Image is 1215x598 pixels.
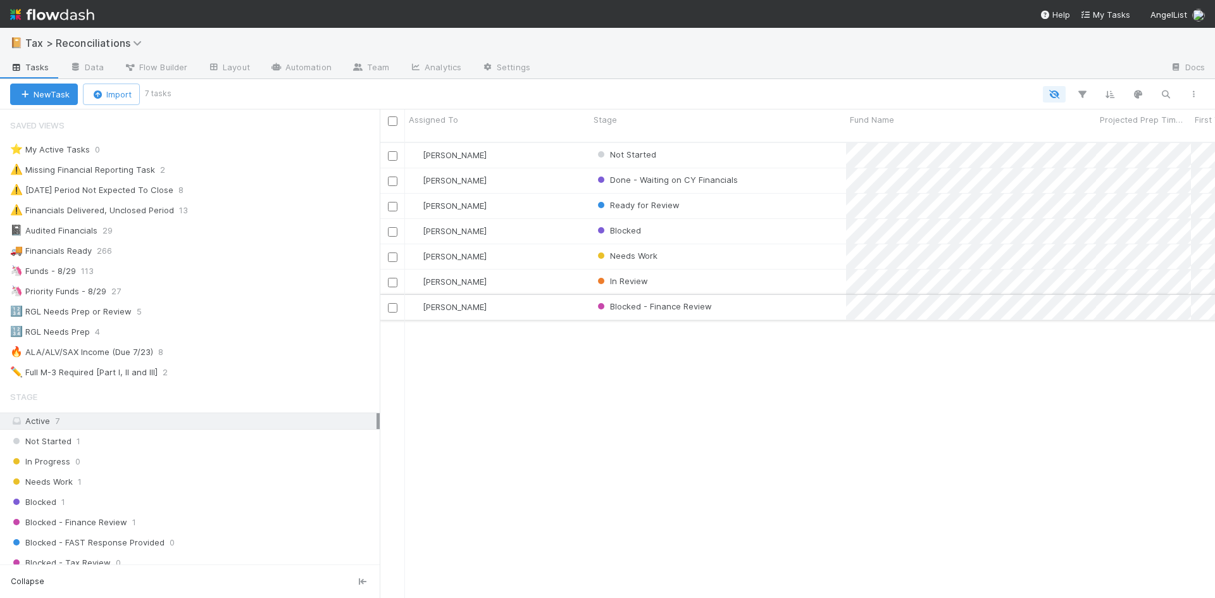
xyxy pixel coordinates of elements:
span: 29 [103,223,125,239]
div: Financials Delivered, Unclosed Period [10,202,174,218]
input: Toggle Row Selected [388,151,397,161]
span: Tax > Reconciliations [25,37,148,49]
span: 2 [163,364,180,380]
div: [PERSON_NAME] [410,250,487,263]
div: [PERSON_NAME] [410,199,487,212]
input: Toggle Row Selected [388,278,397,287]
span: ⭐ [10,144,23,154]
span: 1 [78,474,82,490]
div: Active [10,413,377,429]
span: 8 [158,344,176,360]
span: 7 [55,416,59,426]
div: RGL Needs Prep [10,324,90,340]
span: 🚚 [10,245,23,256]
span: [PERSON_NAME] [423,175,487,185]
span: 0 [95,142,113,158]
span: 🦄 [10,285,23,296]
div: [PERSON_NAME] [410,174,487,187]
span: 1 [77,433,80,449]
span: Not Started [10,433,72,449]
span: In Review [595,276,648,286]
input: Toggle All Rows Selected [388,116,397,126]
span: ⚠️ [10,204,23,215]
span: ⚠️ [10,184,23,195]
span: 🦄 [10,265,23,276]
span: Blocked [595,225,641,235]
span: Tasks [10,61,49,73]
span: Blocked - Finance Review [595,301,712,311]
span: 13 [179,202,201,218]
div: Not Started [595,148,656,161]
a: Data [59,58,114,78]
div: Help [1040,8,1070,21]
span: Fund Name [850,113,894,126]
button: Import [83,84,140,105]
div: [PERSON_NAME] [410,275,487,288]
span: Blocked - Tax Review [10,555,111,571]
span: [PERSON_NAME] [423,150,487,160]
span: Done - Waiting on CY Financials [595,175,738,185]
a: Team [342,58,399,78]
button: NewTask [10,84,78,105]
span: Stage [10,384,37,409]
span: 0 [116,555,121,571]
a: Docs [1160,58,1215,78]
div: [PERSON_NAME] [410,225,487,237]
a: My Tasks [1080,8,1130,21]
span: 📔 [10,37,23,48]
span: [PERSON_NAME] [423,201,487,211]
span: [PERSON_NAME] [423,277,487,287]
span: [PERSON_NAME] [423,302,487,312]
span: AngelList [1150,9,1187,20]
input: Toggle Row Selected [388,303,397,313]
input: Toggle Row Selected [388,227,397,237]
input: Toggle Row Selected [388,252,397,262]
span: 1 [61,494,65,510]
div: Done - Waiting on CY Financials [595,173,738,186]
span: [PERSON_NAME] [423,226,487,236]
span: 0 [170,535,175,551]
img: avatar_85833754-9fc2-4f19-a44b-7938606ee299.png [411,277,421,287]
img: avatar_cfa6ccaa-c7d9-46b3-b608-2ec56ecf97ad.png [411,150,421,160]
div: Financials Ready [10,243,92,259]
img: avatar_711f55b7-5a46-40da-996f-bc93b6b86381.png [411,226,421,236]
span: In Progress [10,454,70,470]
div: Blocked [595,224,641,237]
span: Needs Work [10,474,73,490]
div: My Active Tasks [10,142,90,158]
span: Not Started [595,149,656,159]
div: Funds - 8/29 [10,263,76,279]
span: ⚠️ [10,164,23,175]
div: [DATE] Period Not Expected To Close [10,182,173,198]
a: Layout [197,58,260,78]
span: Stage [594,113,617,126]
img: avatar_fee1282a-8af6-4c79-b7c7-bf2cfad99775.png [411,302,421,312]
img: avatar_04ed6c9e-3b93-401c-8c3a-8fad1b1fc72c.png [411,175,421,185]
span: 27 [111,283,134,299]
span: 🔥 [10,346,23,357]
img: avatar_711f55b7-5a46-40da-996f-bc93b6b86381.png [411,251,421,261]
span: [PERSON_NAME] [423,251,487,261]
div: [PERSON_NAME] [410,301,487,313]
span: Projected Prep Time (Minutes) [1100,113,1188,126]
span: My Tasks [1080,9,1130,20]
span: 0 [75,454,80,470]
small: 7 tasks [145,88,171,99]
span: 266 [97,243,125,259]
span: 5 [137,304,154,320]
span: Blocked - FAST Response Provided [10,535,165,551]
div: [PERSON_NAME] [410,149,487,161]
span: Assigned To [409,113,458,126]
span: 113 [81,263,106,279]
div: Blocked - Finance Review [595,300,712,313]
div: Full M-3 Required [Part I, II and III] [10,364,158,380]
span: Ready for Review [595,200,680,210]
div: Priority Funds - 8/29 [10,283,106,299]
div: RGL Needs Prep or Review [10,304,132,320]
div: In Review [595,275,648,287]
input: Toggle Row Selected [388,202,397,211]
span: 🔢 [10,306,23,316]
span: 4 [95,324,113,340]
span: Blocked - Finance Review [10,514,127,530]
a: Settings [471,58,540,78]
